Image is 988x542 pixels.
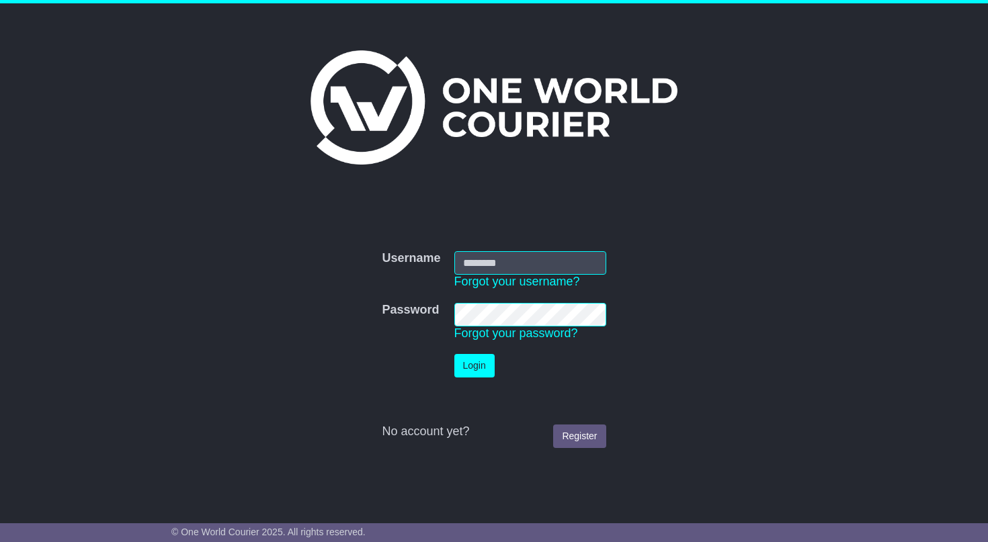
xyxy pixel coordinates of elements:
[454,326,578,340] a: Forgot your password?
[171,527,366,537] span: © One World Courier 2025. All rights reserved.
[382,251,440,266] label: Username
[454,354,495,377] button: Login
[553,424,606,448] a: Register
[454,275,580,288] a: Forgot your username?
[311,50,677,165] img: One World
[382,303,439,318] label: Password
[382,424,606,439] div: No account yet?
